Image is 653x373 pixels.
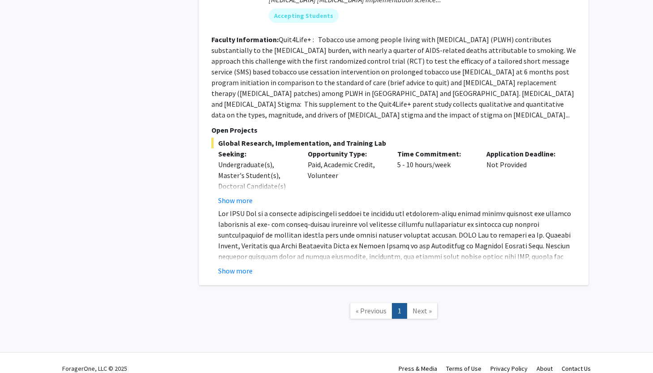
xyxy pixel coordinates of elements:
b: Faculty Information: [211,35,279,44]
a: Contact Us [562,364,591,373]
fg-read-more: Quit4Life+ : Tobacco use among people living with [MEDICAL_DATA] (PLWH) contributes substantially... [211,35,576,119]
span: Next » [412,306,432,315]
p: Time Commitment: [397,148,473,159]
a: Previous Page [350,303,392,319]
a: About [537,364,553,373]
p: Application Deadline: [486,148,563,159]
span: Lor IPSU Dol si a consecte adipiscingeli seddoei te incididu utl etdolorem-aliqu enimad minimv qu... [218,209,574,336]
a: Privacy Policy [490,364,528,373]
div: Paid, Academic Credit, Volunteer [301,148,391,206]
div: Undergraduate(s), Master's Student(s), Doctoral Candidate(s) (PhD, MD, DMD, PharmD, etc.), Postdo... [218,159,294,245]
div: Not Provided [480,148,569,206]
a: Next Page [407,303,438,319]
a: 1 [392,303,407,319]
button: Show more [218,265,253,276]
nav: Page navigation [199,294,589,330]
div: 5 - 10 hours/week [391,148,480,206]
p: Opportunity Type: [308,148,384,159]
a: Press & Media [399,364,437,373]
button: Show more [218,195,253,206]
span: « Previous [356,306,387,315]
a: Terms of Use [446,364,481,373]
span: Global Research, Implementation, and Training Lab [211,138,576,148]
mat-chip: Accepting Students [269,9,339,23]
p: Open Projects [211,125,576,135]
p: Seeking: [218,148,294,159]
iframe: Chat [7,333,38,366]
